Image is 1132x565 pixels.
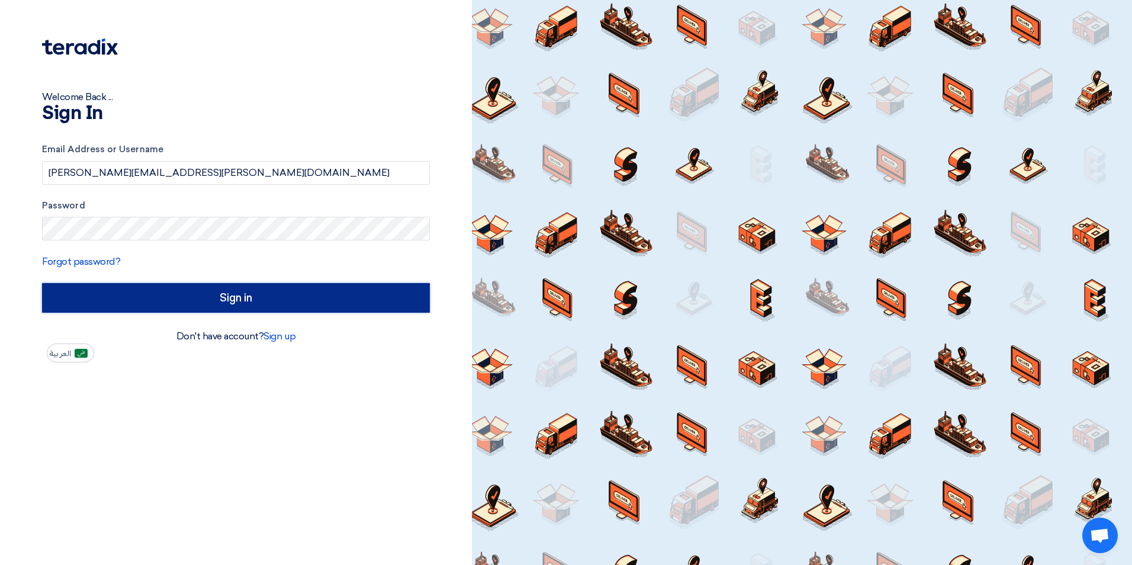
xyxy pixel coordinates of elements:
[42,199,430,213] label: Password
[42,161,430,185] input: Enter your business email or username
[42,38,118,55] img: Teradix logo
[42,143,430,156] label: Email Address or Username
[42,283,430,313] input: Sign in
[42,90,430,104] div: Welcome Back ...
[42,256,120,267] a: Forgot password?
[47,344,94,362] button: العربية
[42,329,430,344] div: Don't have account?
[42,104,430,123] h1: Sign In
[75,349,88,358] img: ar-AR.png
[263,330,295,342] a: Sign up
[50,349,71,358] span: العربية
[1082,518,1118,553] div: Open chat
